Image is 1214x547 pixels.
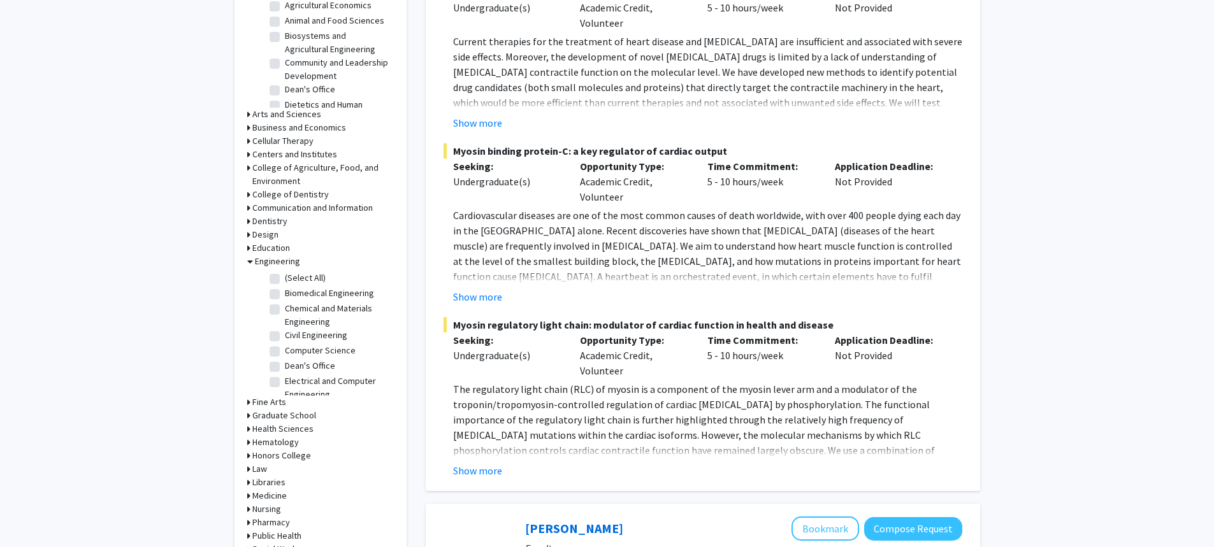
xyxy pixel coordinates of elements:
[835,159,943,174] p: Application Deadline:
[453,383,951,487] span: The regulatory light chain (RLC) of myosin is a component of the myosin lever arm and a modulator...
[285,287,374,300] label: Biomedical Engineering
[453,332,561,348] p: Seeking:
[707,332,816,348] p: Time Commitment:
[453,115,502,131] button: Show more
[252,395,286,409] h3: Fine Arts
[252,462,267,476] h3: Law
[252,476,285,489] h3: Libraries
[791,516,859,541] button: Add Corey Hawes to Bookmarks
[285,374,391,401] label: Electrical and Computer Engineering
[453,174,561,189] div: Undergraduate(s)
[252,409,316,422] h3: Graduate School
[252,449,311,462] h3: Honors College
[580,332,688,348] p: Opportunity Type:
[698,332,825,378] div: 5 - 10 hours/week
[252,436,299,449] h3: Hematology
[285,56,391,83] label: Community and Leadership Development
[285,329,347,342] label: Civil Engineering
[570,159,698,204] div: Academic Credit, Volunteer
[444,143,962,159] span: Myosin binding protein-C: a key regulator of cardiac output
[252,516,290,529] h3: Pharmacy
[453,159,561,174] p: Seeking:
[252,529,301,543] h3: Public Health
[285,344,356,357] label: Computer Science
[252,188,329,201] h3: College of Dentistry
[252,161,394,188] h3: College of Agriculture, Food, and Environment
[252,121,346,134] h3: Business and Economics
[252,201,373,215] h3: Communication and Information
[707,159,816,174] p: Time Commitment:
[453,289,502,304] button: Show more
[453,209,961,313] span: Cardiovascular diseases are one of the most common causes of death worldwide, with over 400 peopl...
[252,148,337,161] h3: Centers and Institutes
[285,29,391,56] label: Biosystems and Agricultural Engineering
[252,489,287,502] h3: Medicine
[285,98,391,125] label: Dietetics and Human Nutrition
[835,332,943,348] p: Application Deadline:
[580,159,688,174] p: Opportunity Type:
[285,359,335,373] label: Dean's Office
[825,332,953,378] div: Not Provided
[285,271,326,285] label: (Select All)
[255,255,300,268] h3: Engineering
[444,317,962,332] span: Myosin regulatory light chain: modulator of cardiac function in health and disease
[252,241,290,255] h3: Education
[453,35,962,155] span: Current therapies for the treatment of heart disease and [MEDICAL_DATA] are insufficient and asso...
[570,332,698,378] div: Academic Credit, Volunteer
[285,83,335,96] label: Dean's Office
[864,517,962,541] button: Compose Request to Corey Hawes
[252,228,278,241] h3: Design
[252,134,314,148] h3: Cellular Therapy
[252,108,321,121] h3: Arts and Sciences
[698,159,825,204] div: 5 - 10 hours/week
[285,302,391,329] label: Chemical and Materials Engineering
[453,348,561,363] div: Undergraduate(s)
[453,463,502,478] button: Show more
[285,14,384,27] label: Animal and Food Sciences
[525,520,623,536] a: [PERSON_NAME]
[252,502,281,516] h3: Nursing
[252,422,314,436] h3: Health Sciences
[825,159,953,204] div: Not Provided
[252,215,287,228] h3: Dentistry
